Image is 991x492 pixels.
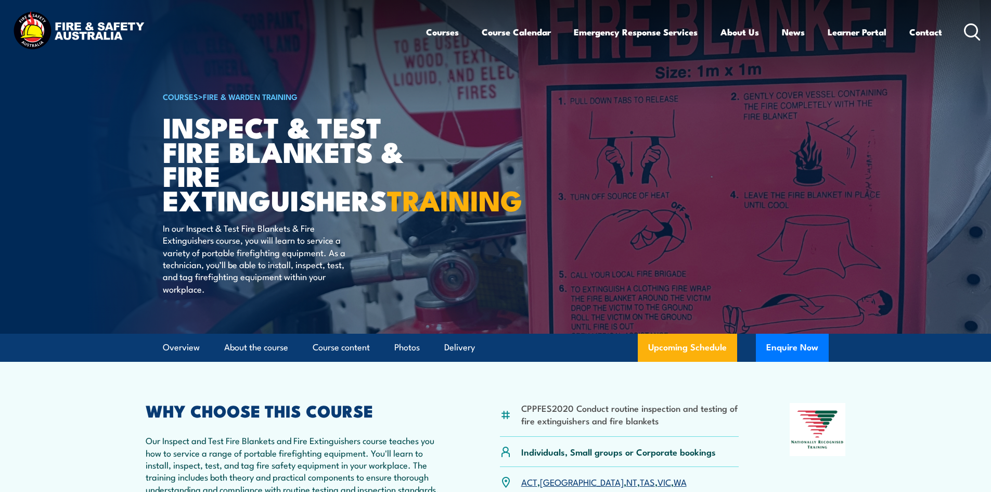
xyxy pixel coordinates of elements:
li: CPPFES2020 Conduct routine inspection and testing of fire extinguishers and fire blankets [521,402,739,426]
a: Course content [313,334,370,361]
img: Nationally Recognised Training logo. [790,403,846,456]
a: Delivery [444,334,475,361]
a: [GEOGRAPHIC_DATA] [540,475,624,488]
h6: > [163,90,420,103]
a: Contact [909,18,942,46]
a: Fire & Warden Training [203,91,298,102]
a: ACT [521,475,537,488]
a: NT [626,475,637,488]
a: Courses [426,18,459,46]
a: Course Calendar [482,18,551,46]
a: About the course [224,334,288,361]
p: , , , , , [521,476,687,488]
h1: Inspect & Test Fire Blankets & Fire Extinguishers [163,115,420,212]
a: TAS [640,475,655,488]
a: Learner Portal [828,18,886,46]
a: WA [674,475,687,488]
a: Overview [163,334,200,361]
a: About Us [720,18,759,46]
a: VIC [658,475,671,488]
a: Emergency Response Services [574,18,698,46]
a: News [782,18,805,46]
p: In our Inspect & Test Fire Blankets & Fire Extinguishers course, you will learn to service a vari... [163,222,353,295]
a: Photos [394,334,420,361]
strong: TRAINING [387,178,522,221]
button: Enquire Now [756,334,829,362]
a: COURSES [163,91,198,102]
a: Upcoming Schedule [638,334,737,362]
h2: WHY CHOOSE THIS COURSE [146,403,449,418]
p: Individuals, Small groups or Corporate bookings [521,446,716,458]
